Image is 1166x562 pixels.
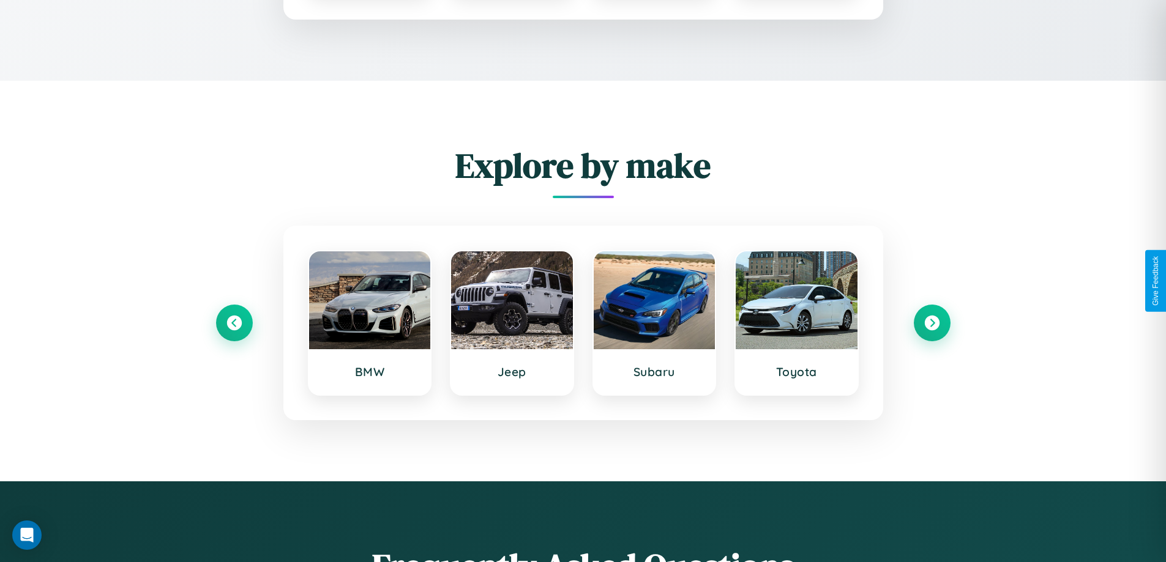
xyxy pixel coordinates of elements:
h3: Jeep [463,364,561,379]
h3: BMW [321,364,419,379]
h2: Explore by make [216,142,951,189]
div: Open Intercom Messenger [12,520,42,550]
div: Give Feedback [1151,256,1160,306]
h3: Toyota [748,364,845,379]
h3: Subaru [606,364,703,379]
